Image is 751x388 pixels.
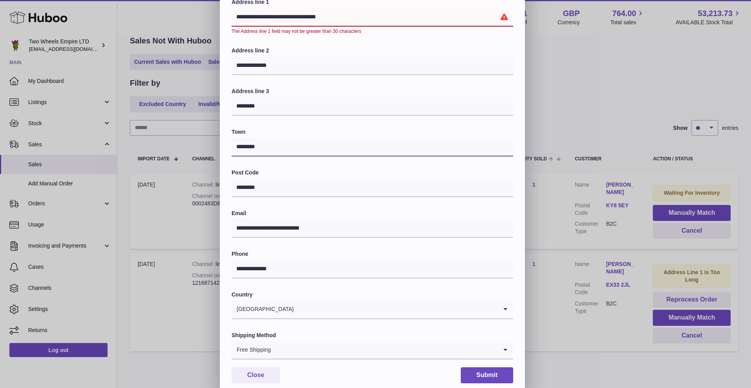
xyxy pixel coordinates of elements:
[232,300,294,318] span: [GEOGRAPHIC_DATA]
[232,128,513,136] label: Town
[232,47,513,54] label: Address line 2
[232,341,513,359] div: Search for option
[294,300,498,318] input: Search for option
[232,210,513,217] label: Email
[232,300,513,319] div: Search for option
[232,341,271,359] span: Free Shipping
[232,169,513,176] label: Post Code
[232,28,513,34] div: The Address line 1 field may not be greater than 30 characters
[271,341,498,359] input: Search for option
[232,88,513,95] label: Address line 3
[232,291,513,298] label: Country
[232,250,513,258] label: Phone
[232,367,280,383] button: Close
[232,332,513,339] label: Shipping Method
[461,367,513,383] button: Submit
